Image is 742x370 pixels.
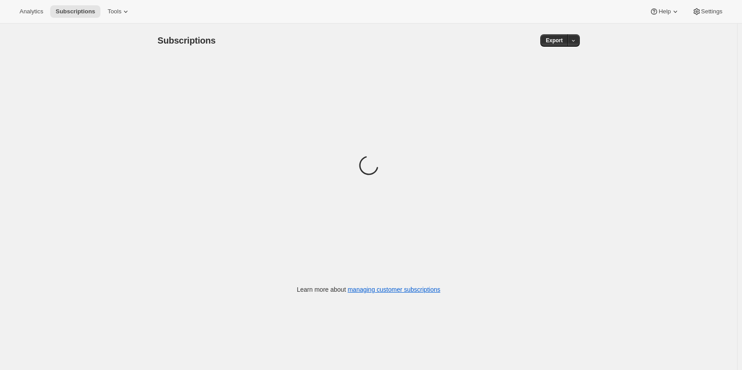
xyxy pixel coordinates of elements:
[347,286,440,293] a: managing customer subscriptions
[102,5,136,18] button: Tools
[297,285,440,294] p: Learn more about
[644,5,685,18] button: Help
[50,5,100,18] button: Subscriptions
[108,8,121,15] span: Tools
[158,36,216,45] span: Subscriptions
[687,5,728,18] button: Settings
[546,37,562,44] span: Export
[20,8,43,15] span: Analytics
[701,8,722,15] span: Settings
[540,34,568,47] button: Export
[658,8,670,15] span: Help
[56,8,95,15] span: Subscriptions
[14,5,48,18] button: Analytics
